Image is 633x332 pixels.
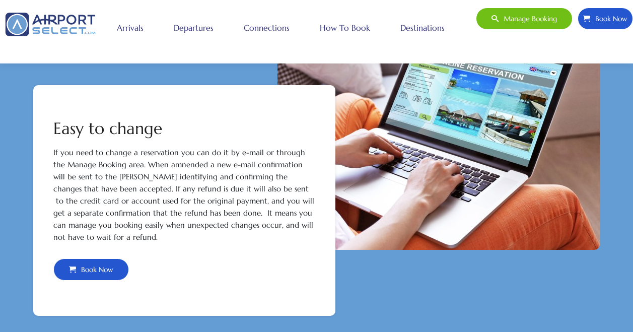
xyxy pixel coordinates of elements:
a: Book Now [578,8,633,30]
a: Manage booking [476,8,573,30]
a: Arrivals [114,15,146,40]
span: Manage booking [499,8,557,29]
p: If you need to change a reservation you can do it by e-mail or through the Manage Booking area. W... [53,147,315,243]
a: Destinations [398,15,447,40]
h2: Easy to change [53,120,315,137]
a: How to book [317,15,373,40]
a: Connections [241,15,292,40]
span: Book Now [76,259,113,280]
span: Book Now [590,8,627,29]
a: Departures [171,15,216,40]
a: Book Now [53,258,129,281]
